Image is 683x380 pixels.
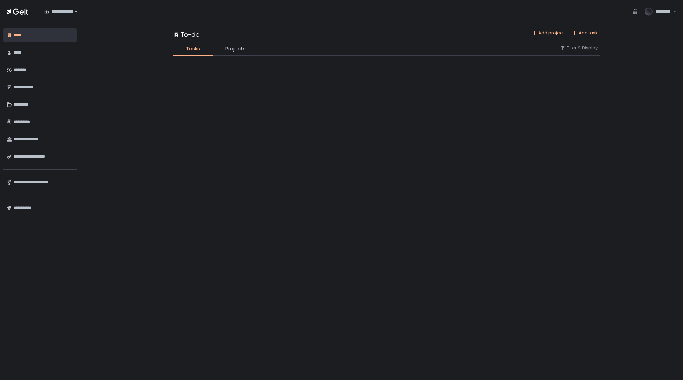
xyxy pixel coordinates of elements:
[532,30,564,36] button: Add project
[225,45,246,53] span: Projects
[560,45,598,51] button: Filter & Display
[572,30,598,36] button: Add task
[40,5,78,19] div: Search for option
[73,8,74,15] input: Search for option
[186,45,200,53] span: Tasks
[173,30,200,39] div: To-do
